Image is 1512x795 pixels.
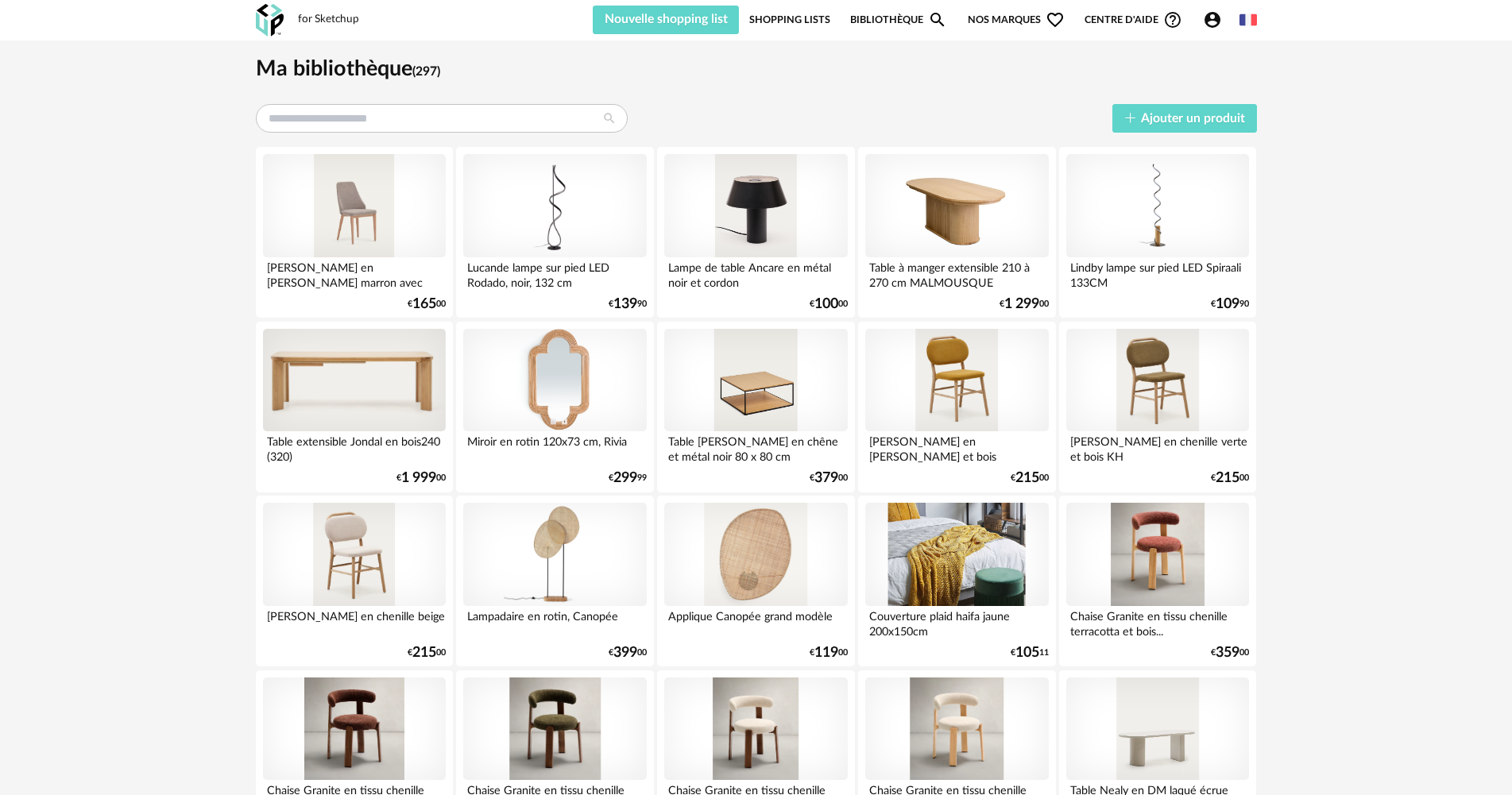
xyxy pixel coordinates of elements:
[593,6,740,34] button: Nouvelle shopping list
[412,647,436,658] span: 215
[858,496,1055,666] a: Couverture plaid haifa jaune 200x150cm Couverture plaid haifa jaune 200x150cm €10511
[865,606,1048,638] div: Couverture plaid haifa jaune 200x150cm
[408,647,446,658] div: € 00
[1015,473,1039,484] span: 215
[613,299,637,310] span: 139
[664,257,847,289] div: Lampe de table Ancare en métal noir et cordon
[1059,496,1256,666] a: Chaise Granite en tissu chenille terracotta et bois clair Chaise Granite en tissu chenille terrac...
[1203,10,1222,29] span: Account Circle icon
[256,322,453,492] a: Table extensible Jondal en bois240 (320) Table extensible Jondal en bois240 (320) €1 99900
[664,431,847,463] div: Table [PERSON_NAME] en chêne et métal noir 80 x 80 cm
[609,299,647,310] div: € 90
[1216,299,1239,310] span: 109
[810,299,848,310] div: € 00
[456,322,653,492] a: Miroir en rotin 120x73 cm, Rivia Miroir en rotin 120x73 cm, Rivia €29999
[463,257,646,289] div: Lucande lampe sur pied LED Rodado, noir, 132 cm
[664,606,847,638] div: Applique Canopée grand modèle
[1085,10,1182,29] span: Centre d'aideHelp Circle Outline icon
[749,6,830,34] a: Shopping Lists
[1046,10,1065,29] span: Heart Outline icon
[657,147,854,318] a: Lampe de table Ancare en métal noir et cordon Lampe de table Ancare en métal noir et cordon €10000
[810,473,848,484] div: € 00
[1015,647,1039,658] span: 105
[1163,10,1182,29] span: Help Circle Outline icon
[1066,257,1249,289] div: Lindby lampe sur pied LED Spiraali 133CM
[412,65,440,78] span: (297)
[1211,473,1249,484] div: € 00
[814,299,838,310] span: 100
[263,606,446,638] div: [PERSON_NAME] en chenille beige
[263,431,446,463] div: Table extensible Jondal en bois240 (320)
[657,322,854,492] a: Table basse Yoana en chêne et métal noir 80 x 80 cm Table [PERSON_NAME] en chêne et métal noir 80...
[858,147,1055,318] a: Table à manger extensible 210 à 270 cm MALMOUSQUE Table à manger extensible 210 à 270 cm MALMOUSQ...
[657,496,854,666] a: Applique Canopée grand modèle Applique Canopée grand modèle €11900
[1112,104,1257,133] button: Ajouter un produit
[1011,647,1049,658] div: € 11
[810,647,848,658] div: € 00
[256,55,1257,83] h1: Ma bibliothèque
[928,10,947,29] span: Magnify icon
[609,473,647,484] div: € 99
[865,257,1048,289] div: Table à manger extensible 210 à 270 cm MALMOUSQUE
[408,299,446,310] div: € 00
[463,606,646,638] div: Lampadaire en rotin, Canopée
[1211,299,1249,310] div: € 90
[605,13,728,25] span: Nouvelle shopping list
[865,431,1048,463] div: [PERSON_NAME] en [PERSON_NAME] et bois
[1059,147,1256,318] a: Lindby lampe sur pied LED Spiraali 133CM Lindby lampe sur pied LED Spiraali 133CM €10990
[1059,322,1256,492] a: Chaise Helda en chenille verte et bois KH [PERSON_NAME] en chenille verte et bois KH €21500
[1216,647,1239,658] span: 359
[1239,11,1257,29] img: fr
[1066,431,1249,463] div: [PERSON_NAME] en chenille verte et bois KH
[412,299,436,310] span: 165
[1011,473,1049,484] div: € 00
[1000,299,1049,310] div: € 00
[609,647,647,658] div: € 00
[463,431,646,463] div: Miroir en rotin 120x73 cm, Rivia
[613,647,637,658] span: 399
[256,496,453,666] a: Chaise Helda en chenille beige [PERSON_NAME] en chenille beige €21500
[401,473,436,484] span: 1 999
[263,257,446,289] div: [PERSON_NAME] en [PERSON_NAME] marron avec pieds en bois
[256,4,284,37] img: OXP
[456,496,653,666] a: Lampadaire en rotin, Canopée Lampadaire en rotin, Canopée €39900
[1004,299,1039,310] span: 1 299
[396,473,446,484] div: € 00
[968,6,1065,34] span: Nos marques
[256,147,453,318] a: Chaise Rosie en chenille marron avec pieds en bois [PERSON_NAME] en [PERSON_NAME] marron avec pie...
[613,473,637,484] span: 299
[850,6,947,34] a: BibliothèqueMagnify icon
[814,647,838,658] span: 119
[1216,473,1239,484] span: 215
[1141,112,1245,125] span: Ajouter un produit
[858,322,1055,492] a: Chaise Helda en chenille moutarde et bois [PERSON_NAME] en [PERSON_NAME] et bois €21500
[298,13,359,27] div: for Sketchup
[1066,606,1249,638] div: Chaise Granite en tissu chenille terracotta et bois...
[1203,10,1229,29] span: Account Circle icon
[1211,647,1249,658] div: € 00
[814,473,838,484] span: 379
[456,147,653,318] a: Lucande lampe sur pied LED Rodado, noir, 132 cm Lucande lampe sur pied LED Rodado, noir, 132 cm €...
